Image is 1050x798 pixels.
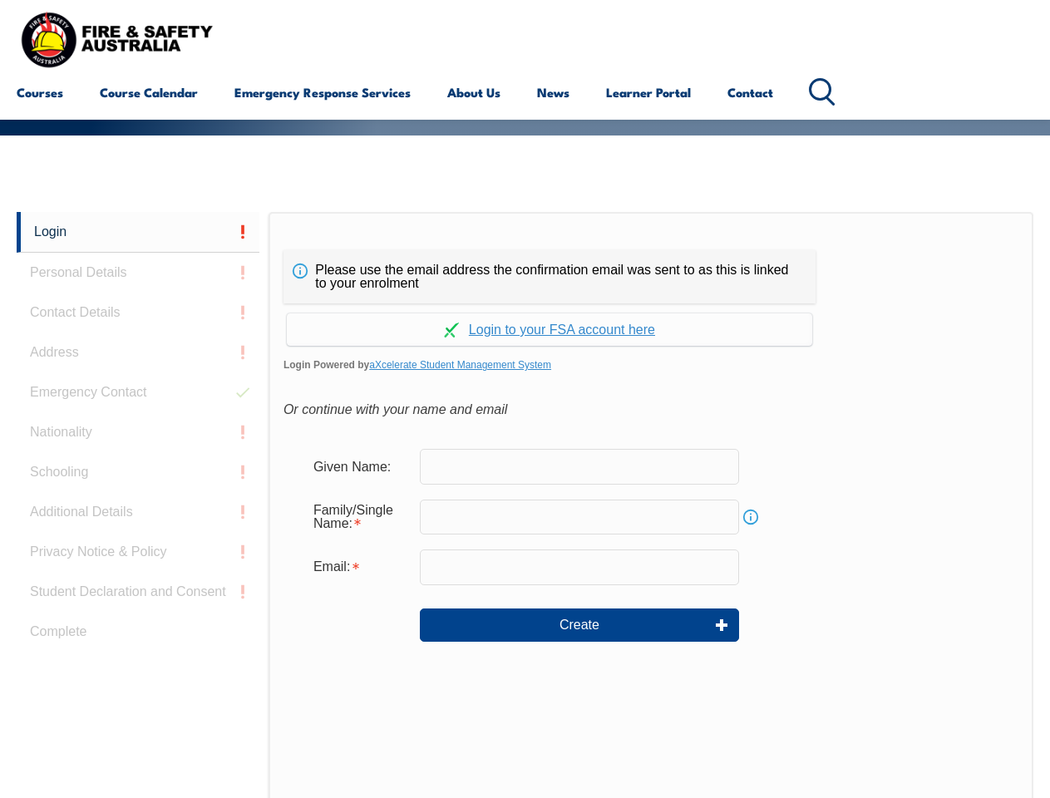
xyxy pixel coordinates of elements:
[447,72,500,112] a: About Us
[369,359,551,371] a: aXcelerate Student Management System
[234,72,411,112] a: Emergency Response Services
[17,72,63,112] a: Courses
[300,451,420,482] div: Given Name:
[420,608,739,642] button: Create
[300,495,420,539] div: Family/Single Name is required.
[17,212,259,253] a: Login
[283,250,816,303] div: Please use the email address the confirmation email was sent to as this is linked to your enrolment
[283,352,1018,377] span: Login Powered by
[444,323,459,337] img: Log in withaxcelerate
[100,72,198,112] a: Course Calendar
[606,72,691,112] a: Learner Portal
[727,72,773,112] a: Contact
[739,505,762,529] a: Info
[300,551,420,583] div: Email is required.
[537,72,569,112] a: News
[283,397,1018,422] div: Or continue with your name and email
